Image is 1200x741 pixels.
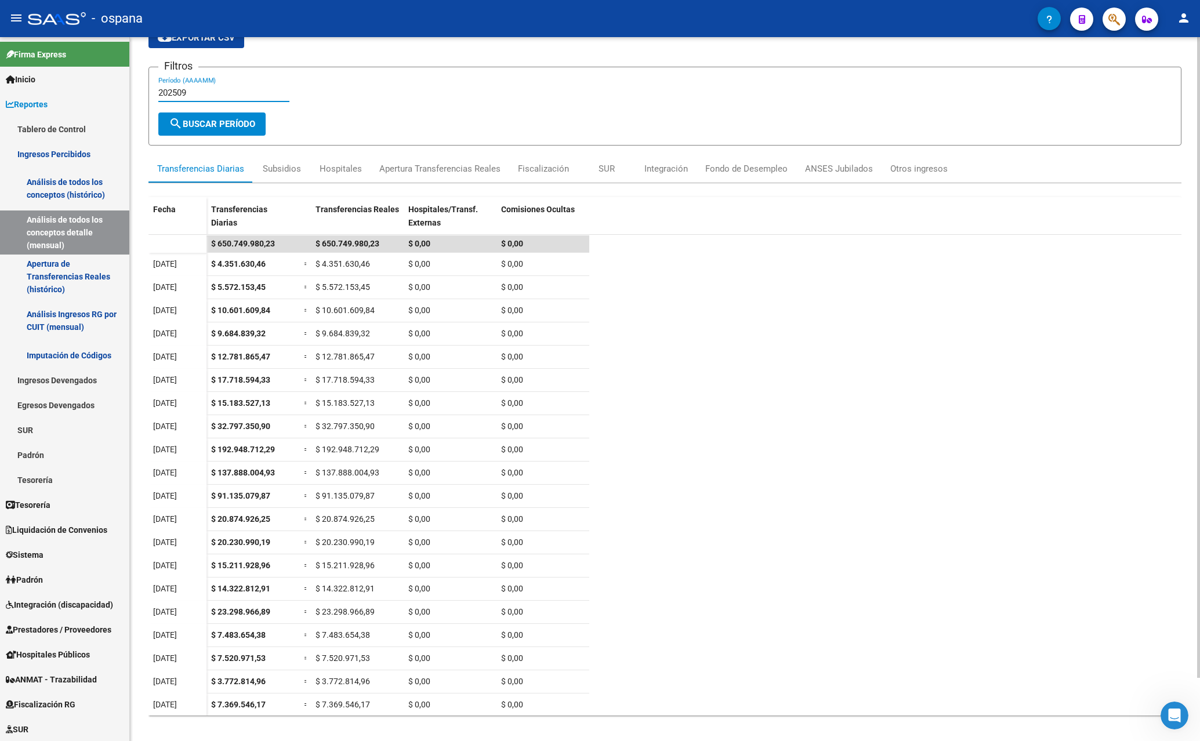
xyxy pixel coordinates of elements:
[206,197,299,246] datatable-header-cell: Transferencias Diarias
[501,239,523,248] span: $ 0,00
[501,491,523,500] span: $ 0,00
[6,723,28,736] span: SUR
[304,445,309,454] span: =
[805,162,873,175] div: ANSES Jubilados
[6,698,75,711] span: Fiscalización RG
[211,239,275,248] span: $ 650.749.980,23
[211,537,270,547] span: $ 20.230.990,19
[211,259,266,268] span: $ 4.351.630,46
[211,282,266,292] span: $ 5.572.153,45
[501,677,523,686] span: $ 0,00
[1161,702,1188,729] iframe: Intercom live chat
[501,607,523,616] span: $ 0,00
[408,329,430,338] span: $ 0,00
[408,537,430,547] span: $ 0,00
[153,329,177,338] span: [DATE]
[211,491,270,500] span: $ 91.135.079,87
[211,422,270,431] span: $ 32.797.350,90
[153,700,177,709] span: [DATE]
[644,162,688,175] div: Integración
[304,375,309,384] span: =
[153,422,177,431] span: [DATE]
[304,584,309,593] span: =
[408,282,430,292] span: $ 0,00
[304,329,309,338] span: =
[153,630,177,640] span: [DATE]
[148,197,206,246] datatable-header-cell: Fecha
[153,282,177,292] span: [DATE]
[316,352,375,361] span: $ 12.781.865,47
[211,584,270,593] span: $ 14.322.812,91
[263,162,301,175] div: Subsidios
[408,561,430,570] span: $ 0,00
[408,398,430,408] span: $ 0,00
[316,329,370,338] span: $ 9.684.839,32
[153,561,177,570] span: [DATE]
[408,259,430,268] span: $ 0,00
[501,422,523,431] span: $ 0,00
[316,259,370,268] span: $ 4.351.630,46
[316,239,379,248] span: $ 650.749.980,23
[6,573,43,586] span: Padrón
[1177,11,1191,25] mat-icon: person
[316,677,370,686] span: $ 3.772.814,96
[304,561,309,570] span: =
[316,445,379,454] span: $ 192.948.712,29
[153,491,177,500] span: [DATE]
[316,491,375,500] span: $ 91.135.079,87
[408,239,430,248] span: $ 0,00
[304,677,309,686] span: =
[320,162,362,175] div: Hospitales
[501,700,523,709] span: $ 0,00
[153,205,176,214] span: Fecha
[316,584,375,593] span: $ 14.322.812,91
[153,677,177,686] span: [DATE]
[501,205,575,214] span: Comisiones Ocultas
[501,306,523,315] span: $ 0,00
[6,98,48,111] span: Reportes
[316,607,375,616] span: $ 23.298.966,89
[501,282,523,292] span: $ 0,00
[6,623,111,636] span: Prestadores / Proveedores
[316,398,375,408] span: $ 15.183.527,13
[311,197,404,246] datatable-header-cell: Transferencias Reales
[408,700,430,709] span: $ 0,00
[379,162,501,175] div: Apertura Transferencias Reales
[211,630,266,640] span: $ 7.483.654,38
[408,630,430,640] span: $ 0,00
[304,491,309,500] span: =
[501,468,523,477] span: $ 0,00
[316,205,399,214] span: Transferencias Reales
[408,375,430,384] span: $ 0,00
[501,375,523,384] span: $ 0,00
[316,700,370,709] span: $ 7.369.546,17
[153,352,177,361] span: [DATE]
[211,205,267,227] span: Transferencias Diarias
[304,398,309,408] span: =
[153,375,177,384] span: [DATE]
[169,119,255,129] span: Buscar Período
[158,32,235,43] span: Exportar CSV
[304,422,309,431] span: =
[6,648,90,661] span: Hospitales Públicos
[6,673,97,686] span: ANMAT - Trazabilidad
[304,468,309,477] span: =
[169,117,183,130] mat-icon: search
[316,514,375,524] span: $ 20.874.926,25
[211,352,270,361] span: $ 12.781.865,47
[316,630,370,640] span: $ 7.483.654,38
[9,11,23,25] mat-icon: menu
[211,561,270,570] span: $ 15.211.928,96
[211,653,266,663] span: $ 7.520.971,53
[316,561,375,570] span: $ 15.211.928,96
[158,30,172,44] mat-icon: cloud_download
[501,259,523,268] span: $ 0,00
[316,422,375,431] span: $ 32.797.350,90
[153,259,177,268] span: [DATE]
[408,306,430,315] span: $ 0,00
[211,514,270,524] span: $ 20.874.926,25
[496,197,589,246] datatable-header-cell: Comisiones Ocultas
[211,607,270,616] span: $ 23.298.966,89
[408,653,430,663] span: $ 0,00
[6,549,43,561] span: Sistema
